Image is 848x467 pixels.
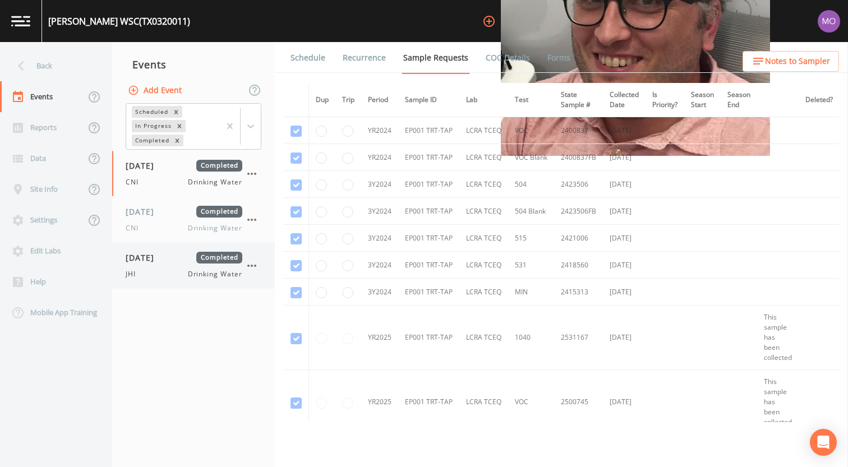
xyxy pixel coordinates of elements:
td: LCRA TCEQ [459,171,508,198]
div: Events [112,50,275,78]
td: [DATE] [603,252,646,279]
td: YR2025 [361,370,398,434]
td: EP001 TRT-TAP [398,198,459,225]
td: 3Y2024 [361,171,398,198]
th: Collected Date [603,83,646,117]
span: CNI [126,223,145,233]
th: State Sample # [554,83,603,117]
td: 531 [508,252,554,279]
th: Trip [335,83,361,117]
td: 2531167 [554,306,603,370]
div: Remove In Progress [173,120,186,132]
td: [DATE] [603,370,646,434]
div: In Progress [132,120,173,132]
th: Season Start [684,83,721,117]
td: VOC Blank [508,144,554,171]
a: [DATE]CompletedCNIDrinking Water [112,197,275,243]
th: Is Priority? [646,83,684,117]
td: EP001 TRT-TAP [398,144,459,171]
td: 3Y2024 [361,252,398,279]
td: [DATE] [603,279,646,306]
div: [PERSON_NAME] WSC (TX0320011) [48,15,190,28]
span: Completed [196,160,242,172]
td: [DATE] [603,306,646,370]
a: Recurrence [341,42,388,73]
th: Dup [309,83,336,117]
td: YR2025 [361,306,398,370]
button: Add Event [126,80,186,101]
th: Sample ID [398,83,459,117]
td: LCRA TCEQ [459,279,508,306]
td: [DATE] [603,171,646,198]
td: 3Y2024 [361,225,398,252]
td: 2423506FB [554,198,603,225]
span: Notes to Sampler [765,54,830,68]
td: 504 Blank [508,198,554,225]
td: 3Y2024 [361,279,398,306]
td: 504 [508,171,554,198]
button: Notes to Sampler [743,51,839,72]
td: 2418560 [554,252,603,279]
span: [DATE] [126,252,162,263]
img: logo [11,16,30,26]
td: LCRA TCEQ [459,252,508,279]
td: LCRA TCEQ [459,370,508,434]
td: [DATE] [603,117,646,144]
td: LCRA TCEQ [459,144,508,171]
div: Remove Scheduled [170,106,182,118]
img: 4e251478aba98ce068fb7eae8f78b90c [818,10,840,33]
td: [DATE] [603,225,646,252]
td: EP001 TRT-TAP [398,306,459,370]
td: YR2024 [361,117,398,144]
td: EP001 TRT-TAP [398,117,459,144]
td: 515 [508,225,554,252]
td: [DATE] [603,144,646,171]
span: Drinking Water [188,223,242,233]
td: VOC [508,370,554,434]
td: EP001 TRT-TAP [398,279,459,306]
td: 2400837FB [554,144,603,171]
span: [DATE] [126,206,162,218]
th: Deleted? [799,83,840,117]
td: EP001 TRT-TAP [398,252,459,279]
span: JHI [126,269,142,279]
td: LCRA TCEQ [459,117,508,144]
td: LCRA TCEQ [459,198,508,225]
a: COC Details [484,42,532,73]
div: Open Intercom Messenger [810,429,837,456]
th: Test [508,83,554,117]
span: CNI [126,177,145,187]
td: MIN [508,279,554,306]
td: LCRA TCEQ [459,306,508,370]
span: [DATE] [126,160,162,172]
td: EP001 TRT-TAP [398,171,459,198]
td: This sample has been collected [757,306,799,370]
div: Completed [132,135,171,146]
th: Lab [459,83,508,117]
span: Completed [196,206,242,218]
div: Scheduled [132,106,170,118]
td: 2400837 [554,117,603,144]
td: 3Y2024 [361,198,398,225]
th: Season End [721,83,757,117]
td: [DATE] [603,198,646,225]
td: 2500745 [554,370,603,434]
a: Forms [546,42,572,73]
a: [DATE]CompletedCNIDrinking Water [112,151,275,197]
td: YR2024 [361,144,398,171]
div: Remove Completed [171,135,183,146]
td: 2423506 [554,171,603,198]
td: VOC [508,117,554,144]
td: EP001 TRT-TAP [398,225,459,252]
td: LCRA TCEQ [459,225,508,252]
th: Period [361,83,398,117]
span: Drinking Water [188,177,242,187]
a: [DATE]CompletedJHIDrinking Water [112,243,275,289]
a: Schedule [289,42,327,73]
a: Sample Requests [402,42,470,74]
span: Completed [196,252,242,263]
td: 2421006 [554,225,603,252]
span: Drinking Water [188,269,242,279]
td: EP001 TRT-TAP [398,370,459,434]
td: This sample has been collected [757,370,799,434]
